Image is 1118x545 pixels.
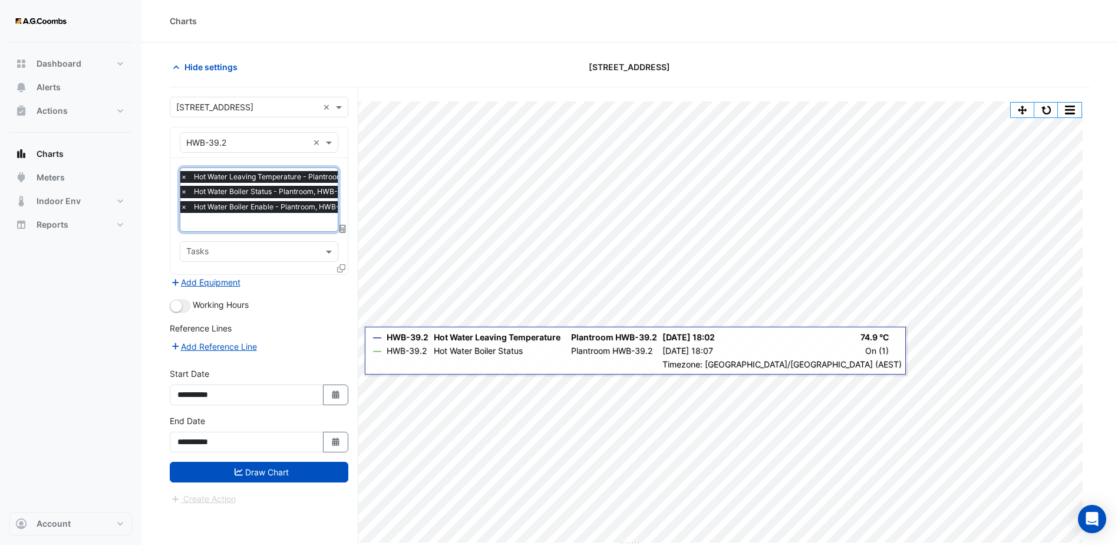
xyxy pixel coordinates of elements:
[9,99,132,123] button: Actions
[184,61,238,73] span: Hide settings
[331,390,341,400] fa-icon: Select Date
[170,15,197,27] div: Charts
[191,201,358,213] span: Hot Water Boiler Enable - Plantroom, HWB-39.2
[170,57,245,77] button: Hide settings
[37,105,68,117] span: Actions
[179,186,189,198] span: ×
[15,219,27,231] app-icon: Reports
[15,172,27,183] app-icon: Meters
[331,437,341,447] fa-icon: Select Date
[37,195,81,207] span: Indoor Env
[15,195,27,207] app-icon: Indoor Env
[170,275,241,289] button: Add Equipment
[170,322,232,334] label: Reference Lines
[179,201,189,213] span: ×
[15,81,27,93] app-icon: Alerts
[1011,103,1034,117] button: Pan
[9,75,132,99] button: Alerts
[9,213,132,237] button: Reports
[9,142,132,166] button: Charts
[15,105,27,117] app-icon: Actions
[184,245,209,260] div: Tasks
[9,166,132,189] button: Meters
[9,512,132,536] button: Account
[193,300,249,310] span: Working Hours
[170,367,209,380] label: Start Date
[191,186,356,198] span: Hot Water Boiler Status - Plantroom, HWB-39.2
[1078,505,1106,533] div: Open Intercom Messenger
[191,171,385,183] span: Hot Water Leaving Temperature - Plantroom, HWB-39.2
[14,9,67,33] img: Company Logo
[338,224,348,234] span: Choose Function
[9,189,132,213] button: Indoor Env
[37,172,65,183] span: Meters
[170,340,258,353] button: Add Reference Line
[37,58,81,70] span: Dashboard
[170,415,205,427] label: End Date
[313,136,323,149] span: Clear
[1034,103,1058,117] button: Reset
[37,148,64,160] span: Charts
[589,61,670,73] span: [STREET_ADDRESS]
[170,493,236,503] app-escalated-ticket-create-button: Please draw the charts first
[15,148,27,160] app-icon: Charts
[323,101,333,113] span: Clear
[1058,103,1081,117] button: More Options
[337,263,345,273] span: Clone Favourites and Tasks from this Equipment to other Equipment
[179,171,189,183] span: ×
[37,518,71,530] span: Account
[170,462,348,482] button: Draw Chart
[37,81,61,93] span: Alerts
[37,219,68,231] span: Reports
[9,52,132,75] button: Dashboard
[15,58,27,70] app-icon: Dashboard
